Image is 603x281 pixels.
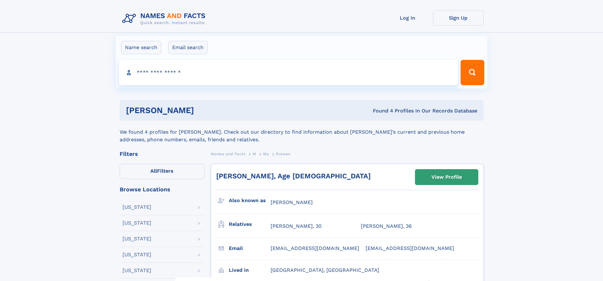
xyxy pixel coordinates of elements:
[253,152,256,156] span: M
[122,252,151,257] div: [US_STATE]
[126,106,284,114] h1: [PERSON_NAME]
[120,187,204,192] div: Browse Locations
[229,243,271,254] h3: Email
[211,150,246,158] a: Names and Facts
[382,10,433,26] a: Log In
[120,121,484,144] div: We found 4 profiles for [PERSON_NAME]. Check out our directory to find information about [PERSON_...
[121,41,161,54] label: Name search
[361,223,412,230] a: [PERSON_NAME], 36
[271,267,379,273] span: [GEOGRAPHIC_DATA], [GEOGRAPHIC_DATA]
[120,151,204,157] div: Filters
[122,236,151,241] div: [US_STATE]
[229,265,271,276] h3: Lived in
[271,223,322,230] a: [PERSON_NAME], 30
[431,170,462,184] div: View Profile
[119,60,458,85] input: search input
[229,219,271,230] h3: Relatives
[433,10,484,26] a: Sign Up
[263,150,269,158] a: Ma
[229,195,271,206] h3: Also known as
[415,169,478,185] a: View Profile
[276,152,291,156] span: Ruiwen
[216,172,371,180] a: [PERSON_NAME], Age [DEMOGRAPHIC_DATA]
[122,268,151,273] div: [US_STATE]
[366,245,454,251] span: [EMAIL_ADDRESS][DOMAIN_NAME]
[122,205,151,210] div: [US_STATE]
[150,168,157,174] span: All
[122,220,151,226] div: [US_STATE]
[168,41,208,54] label: Email search
[461,60,484,85] button: Search Button
[271,199,313,205] span: [PERSON_NAME]
[263,152,269,156] span: Ma
[120,164,204,179] label: Filters
[253,150,256,158] a: M
[283,107,477,114] div: Found 4 Profiles In Our Records Database
[120,10,211,27] img: Logo Names and Facts
[271,245,359,251] span: [EMAIL_ADDRESS][DOMAIN_NAME]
